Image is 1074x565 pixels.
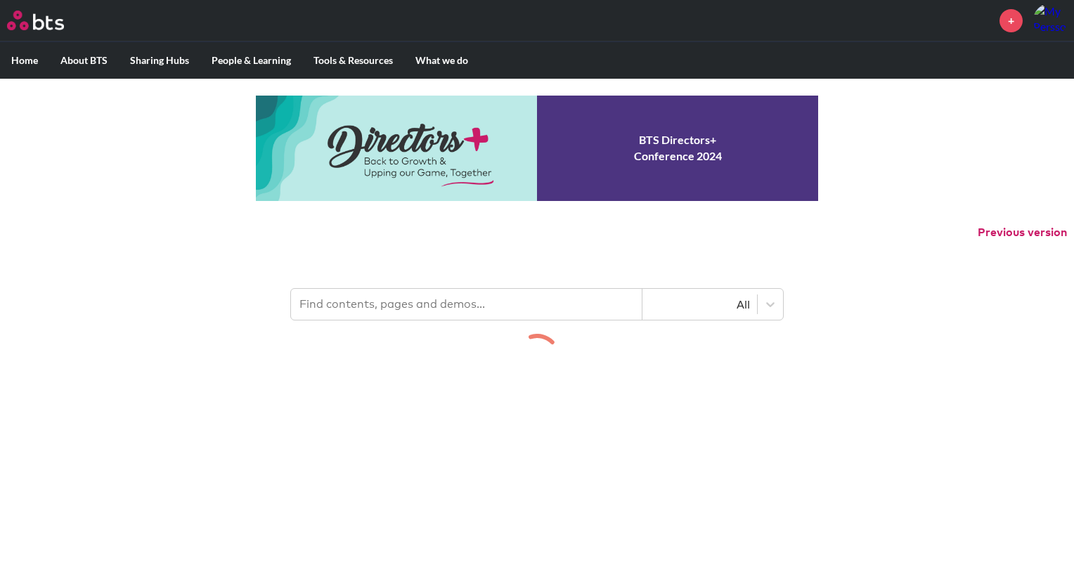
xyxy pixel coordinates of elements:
[649,297,750,312] div: All
[404,42,479,79] label: What we do
[999,9,1023,32] a: +
[200,42,302,79] label: People & Learning
[978,225,1067,240] button: Previous version
[49,42,119,79] label: About BTS
[7,11,90,30] a: Go home
[302,42,404,79] label: Tools & Resources
[7,11,64,30] img: BTS Logo
[1033,4,1067,37] img: My Persson
[256,96,818,201] a: Conference 2024
[119,42,200,79] label: Sharing Hubs
[291,289,642,320] input: Find contents, pages and demos...
[1033,4,1067,37] a: Profile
